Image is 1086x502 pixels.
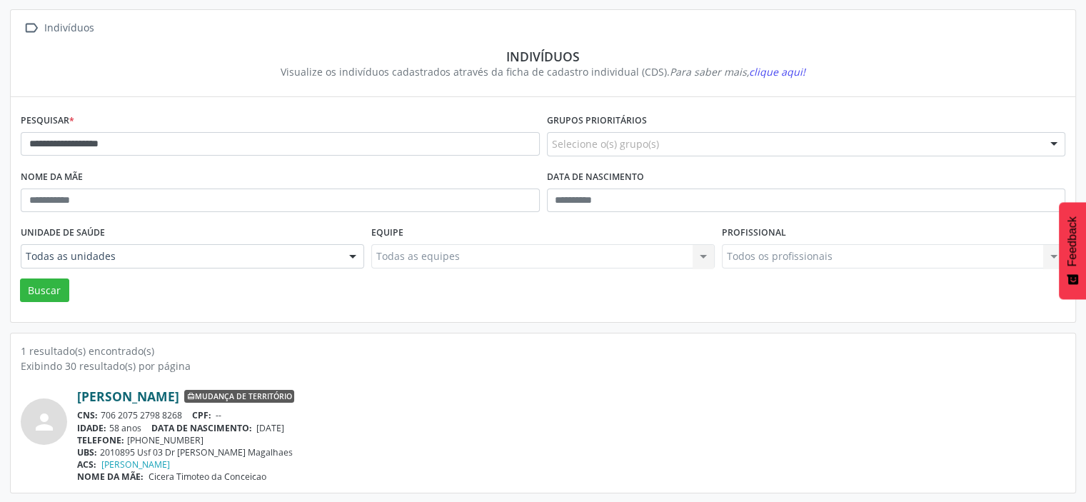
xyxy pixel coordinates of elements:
label: Pesquisar [21,110,74,132]
i: person [31,409,57,435]
span: -- [216,409,221,421]
div: [PHONE_NUMBER] [77,434,1065,446]
div: 706 2075 2798 8268 [77,409,1065,421]
div: 2010895 Usf 03 Dr [PERSON_NAME] Magalhaes [77,446,1065,458]
span: Selecione o(s) grupo(s) [552,136,659,151]
button: Buscar [20,278,69,303]
div: 58 anos [77,422,1065,434]
label: Grupos prioritários [547,110,647,132]
span: CPF: [192,409,211,421]
span: clique aqui! [749,65,805,79]
span: CNS: [77,409,98,421]
a: [PERSON_NAME] [77,388,179,404]
span: Cicera Timoteo da Conceicao [149,471,266,483]
span: [DATE] [256,422,284,434]
i:  [21,18,41,39]
label: Data de nascimento [547,166,644,189]
span: TELEFONE: [77,434,124,446]
label: Nome da mãe [21,166,83,189]
span: Todas as unidades [26,249,335,263]
label: Unidade de saúde [21,222,105,244]
label: Equipe [371,222,403,244]
div: Exibindo 30 resultado(s) por página [21,358,1065,373]
span: UBS: [77,446,97,458]
div: Visualize os indivíduos cadastrados através da ficha de cadastro individual (CDS). [31,64,1055,79]
span: Feedback [1066,216,1079,266]
div: Indivíduos [41,18,96,39]
div: Indivíduos [31,49,1055,64]
a:  Indivíduos [21,18,96,39]
span: NOME DA MÃE: [77,471,144,483]
i: Para saber mais, [670,65,805,79]
button: Feedback - Mostrar pesquisa [1059,202,1086,299]
span: IDADE: [77,422,106,434]
a: [PERSON_NAME] [101,458,170,471]
div: 1 resultado(s) encontrado(s) [21,343,1065,358]
label: Profissional [722,222,786,244]
span: DATA DE NASCIMENTO: [151,422,252,434]
span: Mudança de território [184,390,294,403]
span: ACS: [77,458,96,471]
